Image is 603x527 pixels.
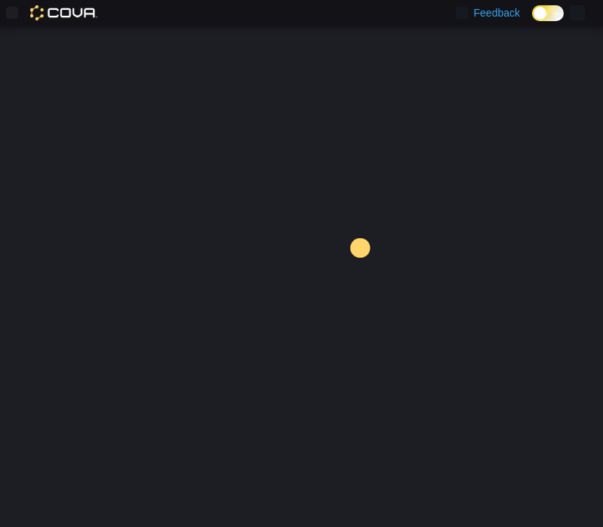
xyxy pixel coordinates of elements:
[532,21,533,22] span: Dark Mode
[532,5,564,21] input: Dark Mode
[30,5,97,20] img: Cova
[474,5,520,20] span: Feedback
[302,227,415,340] img: cova-loader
